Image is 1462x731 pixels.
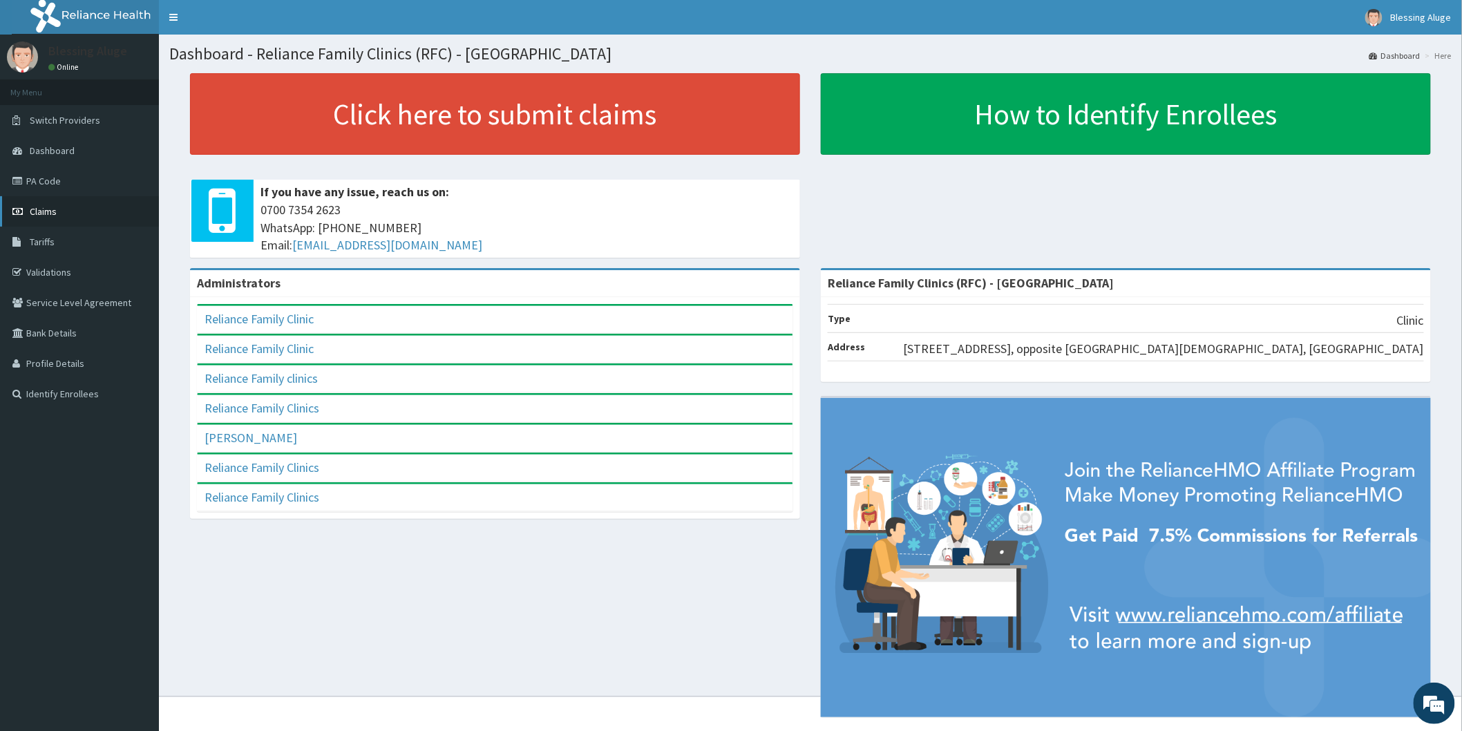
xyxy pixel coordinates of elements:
a: Reliance Family Clinics [205,489,319,505]
span: Dashboard [30,144,75,157]
a: [EMAIL_ADDRESS][DOMAIN_NAME] [292,237,482,253]
img: d_794563401_company_1708531726252_794563401 [26,69,56,104]
a: Reliance Family clinics [205,370,318,386]
img: provider-team-banner.png [821,398,1431,717]
span: 0700 7354 2623 WhatsApp: [PHONE_NUMBER] Email: [260,201,793,254]
p: Blessing Aluge [48,45,127,57]
span: Tariffs [30,236,55,248]
strong: Reliance Family Clinics (RFC) - [GEOGRAPHIC_DATA] [828,275,1114,291]
img: User Image [7,41,38,73]
span: Claims [30,205,57,218]
span: We're online! [80,174,191,314]
div: Chat with us now [72,77,232,95]
a: Online [48,62,82,72]
a: How to Identify Enrollees [821,73,1431,155]
img: User Image [1365,9,1383,26]
span: Switch Providers [30,114,100,126]
a: Dashboard [1369,50,1421,61]
span: Blessing Aluge [1391,11,1452,23]
p: [STREET_ADDRESS], opposite [GEOGRAPHIC_DATA][DEMOGRAPHIC_DATA], [GEOGRAPHIC_DATA] [903,340,1424,358]
div: Minimize live chat window [227,7,260,40]
b: Address [828,341,865,353]
textarea: Type your message and hit 'Enter' [7,377,263,426]
b: Type [828,312,851,325]
a: Reliance Family Clinics [205,459,319,475]
b: Administrators [197,275,281,291]
a: [PERSON_NAME] [205,430,297,446]
p: Clinic [1397,312,1424,330]
a: Reliance Family Clinics [205,400,319,416]
a: Reliance Family Clinic [205,341,314,357]
h1: Dashboard - Reliance Family Clinics (RFC) - [GEOGRAPHIC_DATA] [169,45,1452,63]
a: Click here to submit claims [190,73,800,155]
a: Reliance Family Clinic [205,311,314,327]
b: If you have any issue, reach us on: [260,184,449,200]
li: Here [1422,50,1452,61]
